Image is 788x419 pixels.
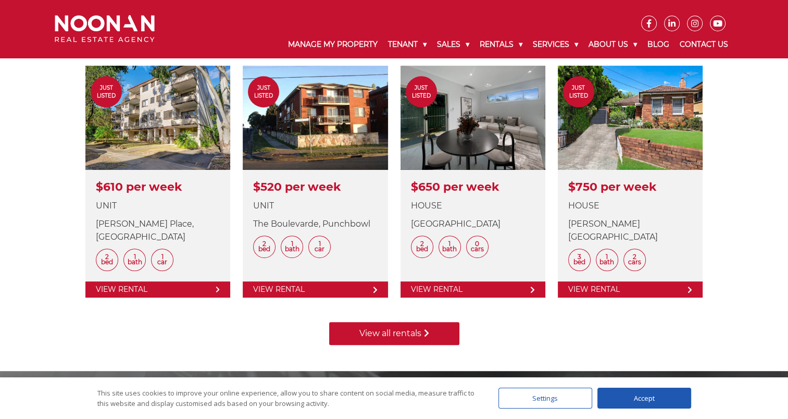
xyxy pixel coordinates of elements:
[583,31,642,58] a: About Us
[642,31,674,58] a: Blog
[55,15,155,43] img: Noonan Real Estate Agency
[283,31,383,58] a: Manage My Property
[498,388,592,409] div: Settings
[406,84,437,100] span: Just Listed
[91,84,122,100] span: Just Listed
[597,388,691,409] div: Accept
[474,31,528,58] a: Rentals
[97,388,478,409] div: This site uses cookies to improve your online experience, allow you to share content on social me...
[563,84,594,100] span: Just Listed
[528,31,583,58] a: Services
[329,322,459,345] a: View all rentals
[674,31,733,58] a: Contact Us
[383,31,432,58] a: Tenant
[248,84,279,100] span: Just Listed
[432,31,474,58] a: Sales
